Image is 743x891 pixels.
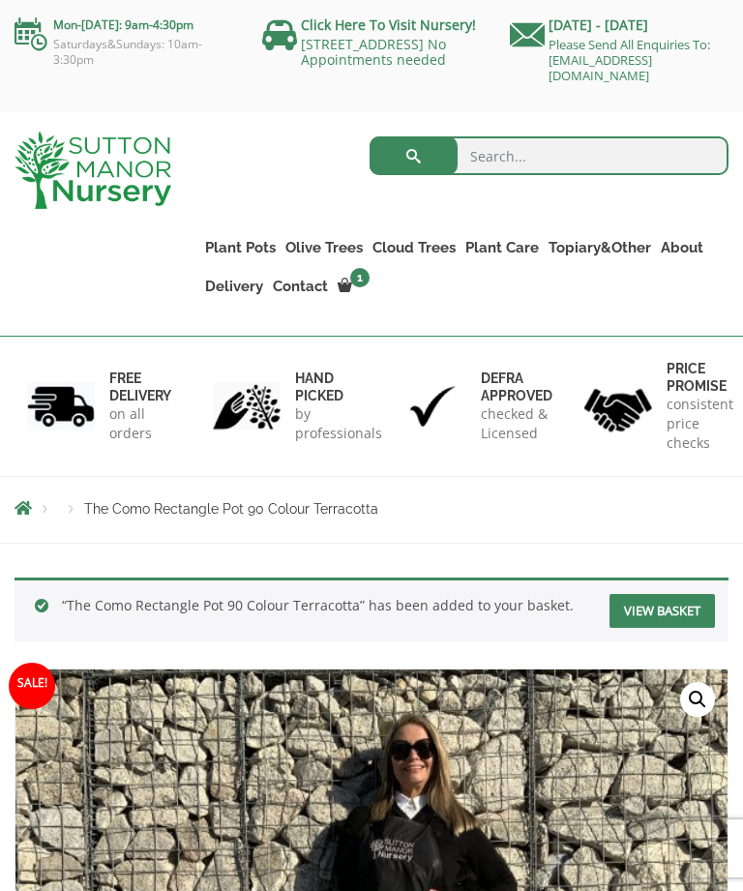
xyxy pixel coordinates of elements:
[368,234,461,261] a: Cloud Trees
[333,273,375,300] a: 1
[109,404,171,443] p: on all orders
[301,15,476,34] a: Click Here To Visit Nursery!
[350,268,370,287] span: 1
[27,382,95,431] img: 1.jpg
[667,360,733,395] h6: Price promise
[481,404,552,443] p: checked & Licensed
[301,35,446,69] a: [STREET_ADDRESS] No Appointments needed
[667,395,733,453] p: consistent price checks
[9,663,55,709] span: Sale!
[15,132,171,209] img: logo
[481,370,552,404] h6: Defra approved
[584,376,652,435] img: 4.jpg
[295,370,382,404] h6: hand picked
[15,37,233,68] p: Saturdays&Sundays: 10am-3:30pm
[281,234,368,261] a: Olive Trees
[15,498,728,521] nav: Breadcrumbs
[461,234,544,261] a: Plant Care
[370,136,728,175] input: Search...
[609,594,715,628] a: View basket
[15,14,233,37] p: Mon-[DATE]: 9am-4:30pm
[510,14,728,37] p: [DATE] - [DATE]
[399,382,466,431] img: 3.jpg
[544,234,656,261] a: Topiary&Other
[656,234,708,261] a: About
[295,404,382,443] p: by professionals
[109,370,171,404] h6: FREE DELIVERY
[200,234,281,261] a: Plant Pots
[200,273,268,300] a: Delivery
[213,382,281,431] img: 2.jpg
[680,682,715,717] a: View full-screen image gallery
[15,578,728,641] div: “The Como Rectangle Pot 90 Colour Terracotta” has been added to your basket.
[268,273,333,300] a: Contact
[84,501,378,517] span: The Como Rectangle Pot 90 Colour Terracotta
[549,36,710,84] a: Please Send All Enquiries To: [EMAIL_ADDRESS][DOMAIN_NAME]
